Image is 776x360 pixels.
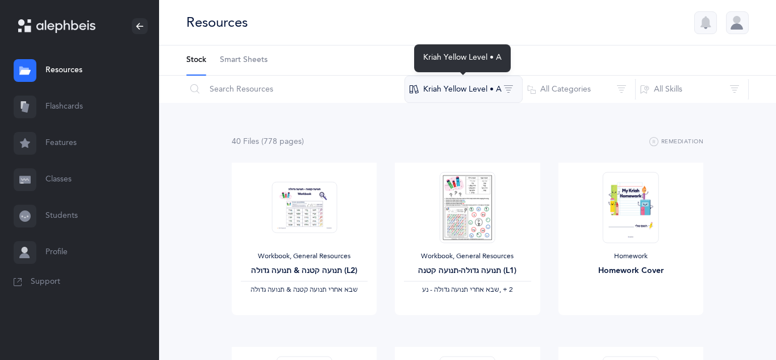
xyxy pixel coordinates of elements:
[261,137,304,146] span: (778 page )
[241,252,368,261] div: Workbook, General Resources
[414,44,511,72] div: Kriah Yellow Level • A
[232,137,259,146] span: 40 File
[220,55,268,66] span: Smart Sheets
[603,172,658,243] img: Homework-Cover-EN_thumbnail_1597602968.png
[251,285,358,293] span: ‫שבא אחרי תנועה קטנה & תנועה גדולה‬
[440,172,495,243] img: Alephbeis__%D7%AA%D7%A0%D7%95%D7%A2%D7%94_%D7%92%D7%93%D7%95%D7%9C%D7%94-%D7%A7%D7%98%D7%A0%D7%94...
[404,285,531,295] div: ‪, + 2‬
[241,265,368,277] div: תנועה קטנה & תנועה גדולה (L2)
[568,265,694,277] div: Homework Cover
[404,76,523,103] button: Kriah Yellow Level • A
[404,265,531,277] div: תנועה גדולה-תנועה קטנה (L1)
[422,285,499,293] span: ‫שבא אחרי תנועה גדולה - נע‬
[272,181,337,233] img: Tenuah_Gedolah.Ketana-Workbook-SB_thumbnail_1685245466.png
[568,252,694,261] div: Homework
[635,76,749,103] button: All Skills
[256,137,259,146] span: s
[186,13,248,32] div: Resources
[31,276,60,288] span: Support
[404,252,531,261] div: Workbook, General Resources
[649,135,703,149] button: Remediation
[298,137,302,146] span: s
[522,76,636,103] button: All Categories
[186,76,405,103] input: Search Resources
